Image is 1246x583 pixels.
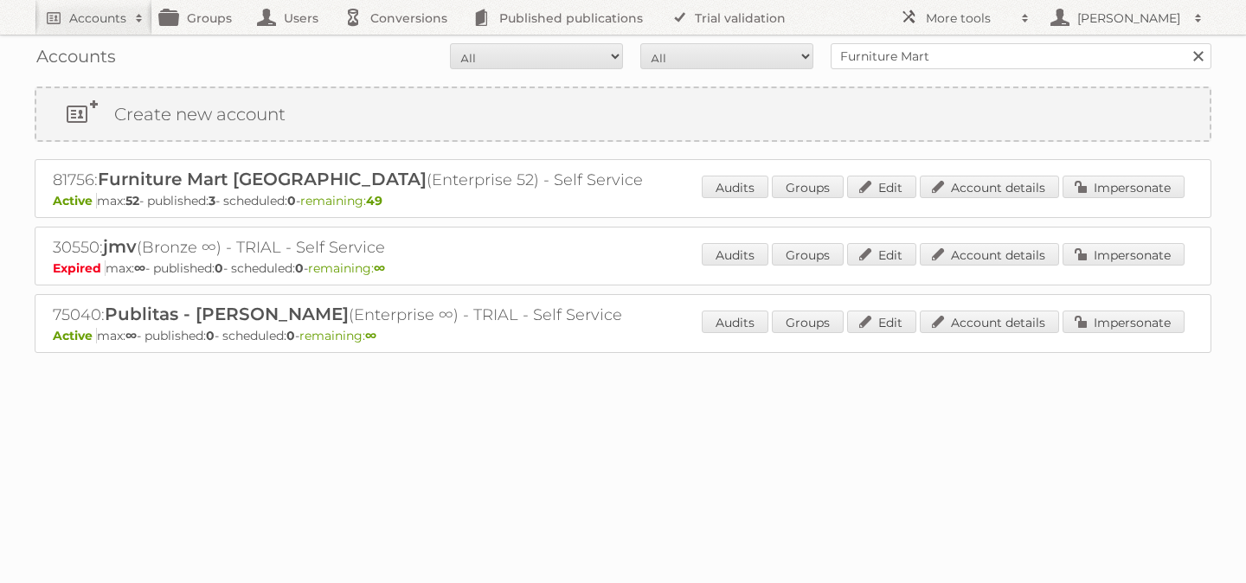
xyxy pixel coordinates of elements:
h2: 30550: (Bronze ∞) - TRIAL - Self Service [53,236,658,259]
a: Account details [920,176,1059,198]
strong: ∞ [125,328,137,343]
strong: 52 [125,193,139,208]
h2: 81756: (Enterprise 52) - Self Service [53,169,658,191]
h2: More tools [926,10,1012,27]
span: Active [53,328,97,343]
span: Publitas - [PERSON_NAME] [105,304,349,324]
strong: 0 [206,328,215,343]
a: Create new account [36,88,1210,140]
strong: 0 [215,260,223,276]
a: Groups [772,176,844,198]
strong: 3 [209,193,215,208]
a: Impersonate [1063,311,1185,333]
span: Furniture Mart [GEOGRAPHIC_DATA] [98,169,427,189]
strong: 49 [366,193,382,208]
p: max: - published: - scheduled: - [53,193,1193,208]
strong: ∞ [374,260,385,276]
a: Groups [772,243,844,266]
h2: Accounts [69,10,126,27]
span: jmv [103,236,137,257]
a: Audits [702,176,768,198]
p: max: - published: - scheduled: - [53,328,1193,343]
span: remaining: [299,328,376,343]
strong: 0 [295,260,304,276]
a: Impersonate [1063,176,1185,198]
p: max: - published: - scheduled: - [53,260,1193,276]
strong: 0 [286,328,295,343]
strong: 0 [287,193,296,208]
strong: ∞ [365,328,376,343]
a: Edit [847,176,916,198]
a: Account details [920,311,1059,333]
span: Expired [53,260,106,276]
a: Audits [702,243,768,266]
strong: ∞ [134,260,145,276]
span: Active [53,193,97,208]
a: Edit [847,243,916,266]
h2: 75040: (Enterprise ∞) - TRIAL - Self Service [53,304,658,326]
a: Groups [772,311,844,333]
a: Edit [847,311,916,333]
a: Audits [702,311,768,333]
a: Impersonate [1063,243,1185,266]
span: remaining: [300,193,382,208]
a: Account details [920,243,1059,266]
span: remaining: [308,260,385,276]
h2: [PERSON_NAME] [1073,10,1185,27]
